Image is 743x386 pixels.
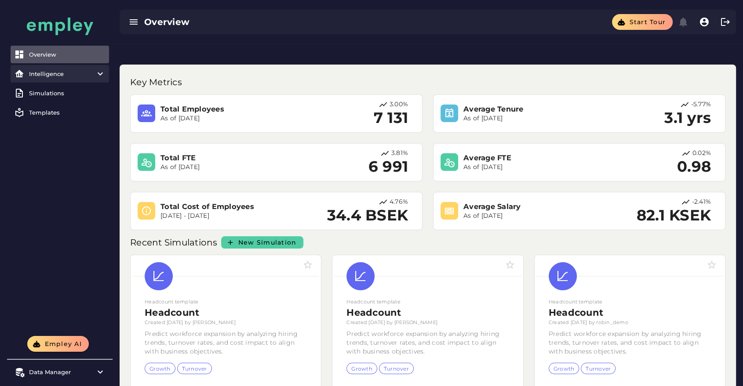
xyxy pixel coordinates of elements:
[160,104,299,114] h3: Total Employees
[463,104,602,114] h3: Average Tenure
[612,14,673,30] button: Start tour
[221,236,304,249] a: New Simulation
[27,336,89,352] button: Empley AI
[691,100,711,109] p: -5.77%
[11,84,109,102] a: Simulations
[391,149,408,158] p: 3.81%
[160,114,299,123] p: As of [DATE]
[637,207,711,224] h2: 82.1 KSEK
[463,163,602,172] p: As of [DATE]
[463,114,602,123] p: As of [DATE]
[130,235,219,249] p: Recent Simulations
[29,90,106,97] div: Simulations
[463,153,602,163] h3: Average FTE
[238,238,297,246] span: New Simulation
[160,212,299,220] p: [DATE] - [DATE]
[327,207,408,224] h2: 34.4 BSEK
[160,153,299,163] h3: Total FTE
[11,104,109,121] a: Templates
[29,368,91,375] div: Data Manager
[160,202,299,212] h3: Total Cost of Employees
[11,46,109,63] a: Overview
[29,51,106,58] div: Overview
[629,18,666,26] span: Start tour
[692,149,711,158] p: 0.02%
[130,75,184,89] p: Key Metrics
[368,158,408,176] h2: 6 991
[692,198,711,207] p: -2.41%
[390,198,408,207] p: 4.76%
[463,202,602,212] h3: Average Salary
[29,70,91,77] div: Intelligence
[390,100,408,109] p: 3.00%
[144,16,378,28] div: Overview
[160,163,299,172] p: As of [DATE]
[44,340,82,348] span: Empley AI
[29,109,106,116] div: Templates
[463,212,602,220] p: As of [DATE]
[374,109,408,127] h2: 7 131
[664,109,711,127] h2: 3.1 yrs
[677,158,711,176] h2: 0.98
